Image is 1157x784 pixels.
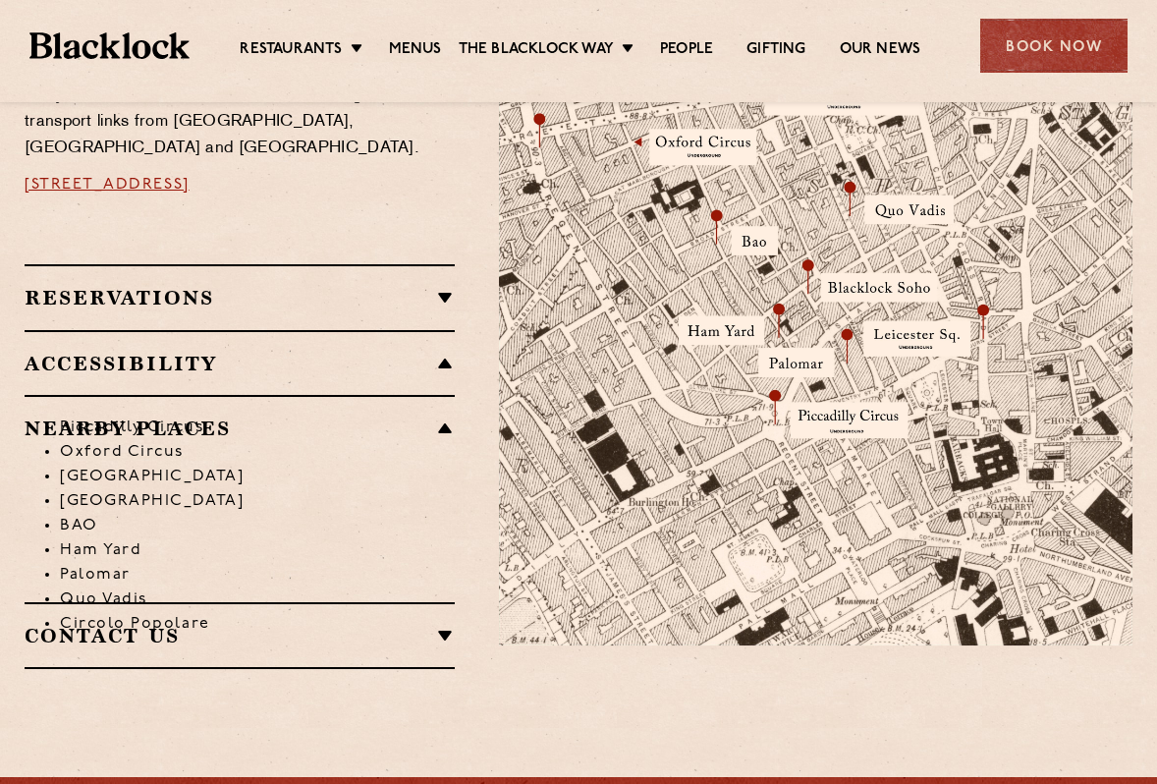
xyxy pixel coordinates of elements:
li: [GEOGRAPHIC_DATA] [60,465,455,489]
a: [STREET_ADDRESS] [25,177,190,193]
h2: Reservations [25,286,455,309]
li: BAO [60,514,455,538]
div: Book Now [980,19,1128,73]
p: Located in the heart of [GEOGRAPHIC_DATA] near many [GEOGRAPHIC_DATA] theatres with great transpo... [25,56,455,162]
h2: Accessibility [25,352,455,375]
h2: Contact Us [25,624,455,647]
li: Palomar [60,563,455,588]
img: svg%3E [882,486,1157,670]
li: Oxford Circus [60,440,455,465]
li: Piccadilly Circus [60,416,455,440]
a: People [660,40,713,62]
a: Menus [389,40,442,62]
h2: Nearby Places [25,417,455,440]
li: [GEOGRAPHIC_DATA] [60,489,455,514]
a: Gifting [746,40,805,62]
img: BL_Textured_Logo-footer-cropped.svg [29,32,190,60]
a: Restaurants [240,40,342,62]
a: The Blacklock Way [459,40,614,62]
li: Quo Vadis [60,588,455,612]
li: Ham Yard [60,538,455,563]
a: Our News [840,40,921,62]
